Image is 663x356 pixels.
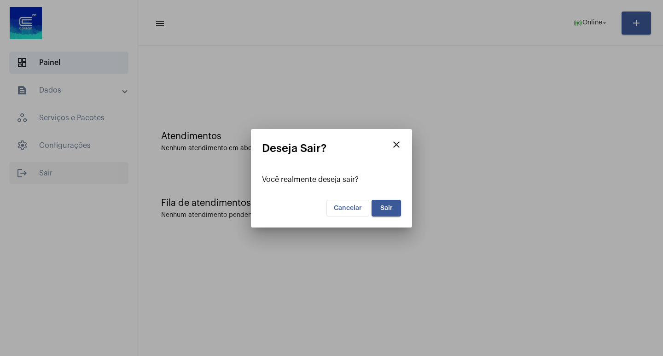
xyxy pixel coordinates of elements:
[262,175,401,184] div: Você realmente deseja sair?
[380,205,393,211] span: Sair
[262,142,401,154] mat-card-title: Deseja Sair?
[391,139,402,150] mat-icon: close
[334,205,362,211] span: Cancelar
[372,200,401,216] button: Sair
[326,200,369,216] button: Cancelar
